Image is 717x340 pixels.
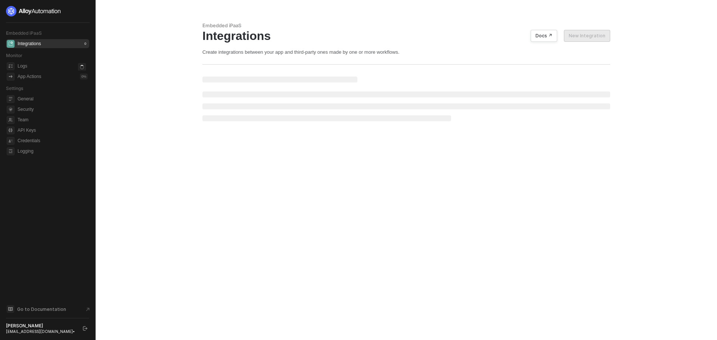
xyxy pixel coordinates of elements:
button: New Integration [564,30,610,42]
span: integrations [7,40,15,48]
span: credentials [7,137,15,145]
div: Docs ↗ [536,33,552,39]
div: Embedded iPaaS [202,22,610,29]
div: 0 [83,41,88,47]
span: icon-logs [7,62,15,70]
span: General [18,94,88,103]
div: Integrations [202,29,610,43]
div: 0 % [80,74,88,79]
div: App Actions [18,74,41,80]
div: Create integrations between your app and third-party ones made by one or more workflows. [202,49,610,55]
div: [EMAIL_ADDRESS][DOMAIN_NAME] • [6,329,76,334]
span: Security [18,105,88,114]
span: Credentials [18,136,88,145]
span: api-key [7,127,15,134]
span: logout [83,326,87,331]
span: team [7,116,15,124]
img: logo [6,6,61,16]
span: API Keys [18,126,88,135]
span: Logging [18,147,88,156]
button: Docs ↗ [531,30,557,42]
span: Go to Documentation [17,306,66,312]
span: documentation [7,305,14,313]
a: Knowledge Base [6,305,90,314]
div: Logs [18,63,27,69]
span: Settings [6,85,23,91]
div: Integrations [18,41,41,47]
span: Team [18,115,88,124]
span: security [7,106,15,113]
a: logo [6,6,89,16]
span: icon-app-actions [7,73,15,81]
span: Embedded iPaaS [6,30,42,36]
span: Monitor [6,53,22,58]
span: logging [7,147,15,155]
span: document-arrow [84,306,91,313]
span: icon-loader [78,63,86,71]
div: [PERSON_NAME] [6,323,76,329]
span: general [7,95,15,103]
